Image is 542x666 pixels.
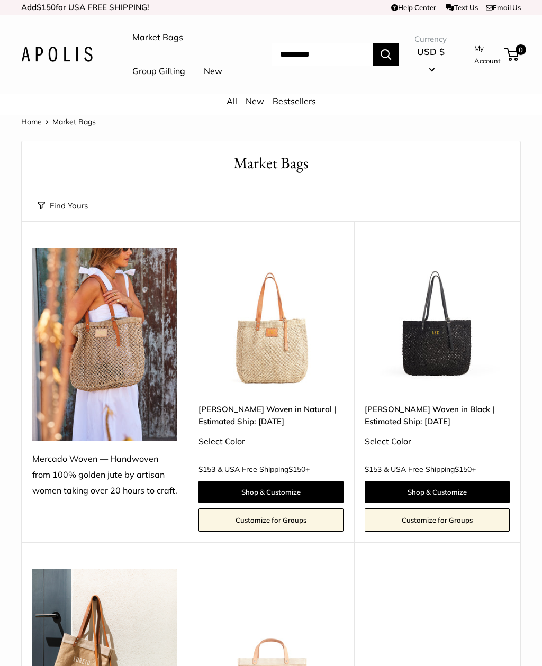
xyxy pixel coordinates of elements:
[21,117,42,126] a: Home
[486,3,521,12] a: Email Us
[272,43,373,66] input: Search...
[204,63,222,79] a: New
[414,43,447,77] button: USD $
[21,115,96,129] nav: Breadcrumb
[273,96,316,106] a: Bestsellers
[38,198,88,213] button: Find Yours
[474,42,501,68] a: My Account
[132,30,183,45] a: Market Bags
[505,48,519,61] a: 0
[373,43,399,66] button: Search
[132,63,185,79] a: Group Gifting
[516,44,526,55] span: 0
[227,96,237,106] a: All
[37,2,56,12] span: $150
[32,248,177,441] img: Mercado Woven — Handwoven from 100% golden jute by artisan women taking over 20 hours to craft.
[198,248,344,393] img: Mercado Woven in Natural | Estimated Ship: Oct. 12th
[198,403,344,428] a: [PERSON_NAME] Woven in Natural | Estimated Ship: [DATE]
[198,434,344,450] div: Select Color
[246,96,264,106] a: New
[198,464,215,474] span: $153
[38,152,504,175] h1: Market Bags
[455,464,472,474] span: $150
[365,434,510,450] div: Select Color
[365,248,510,393] a: Mercado Woven in Black | Estimated Ship: Oct. 19thMercado Woven in Black | Estimated Ship: Oct. 19th
[32,451,177,499] div: Mercado Woven — Handwoven from 100% golden jute by artisan women taking over 20 hours to craft.
[365,481,510,503] a: Shop & Customize
[198,508,344,532] a: Customize for Groups
[446,3,478,12] a: Text Us
[198,248,344,393] a: Mercado Woven in Natural | Estimated Ship: Oct. 12thMercado Woven in Natural | Estimated Ship: Oc...
[52,117,96,126] span: Market Bags
[365,248,510,393] img: Mercado Woven in Black | Estimated Ship: Oct. 19th
[365,403,510,428] a: [PERSON_NAME] Woven in Black | Estimated Ship: [DATE]
[391,3,436,12] a: Help Center
[365,464,382,474] span: $153
[198,481,344,503] a: Shop & Customize
[384,466,476,473] span: & USA Free Shipping +
[288,464,305,474] span: $150
[417,46,445,57] span: USD $
[218,466,310,473] span: & USA Free Shipping +
[365,508,510,532] a: Customize for Groups
[414,32,447,47] span: Currency
[21,47,93,62] img: Apolis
